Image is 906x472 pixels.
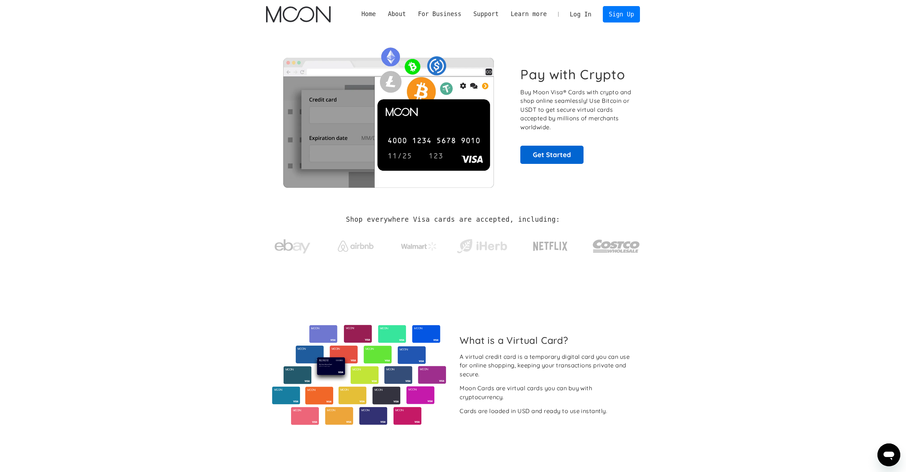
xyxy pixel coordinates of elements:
div: For Business [418,10,461,19]
img: Costco [592,233,640,260]
img: Virtual cards from Moon [271,325,447,425]
div: For Business [412,10,467,19]
iframe: Кнопка запуска окна обмена сообщениями [877,443,900,466]
a: Sign Up [603,6,640,22]
img: Netflix [532,237,568,255]
a: Log In [564,6,597,22]
div: A virtual credit card is a temporary digital card you can use for online shopping, keeping your t... [460,352,634,379]
h2: What is a Virtual Card? [460,335,634,346]
a: iHerb [455,230,509,259]
div: Learn more [511,10,547,19]
a: Get Started [520,146,584,164]
p: Buy Moon Visa® Cards with crypto and shop online seamlessly! Use Bitcoin or USDT to get secure vi... [520,88,632,132]
a: Airbnb [329,234,382,255]
h1: Pay with Crypto [520,66,625,82]
a: home [266,6,331,22]
a: Walmart [392,235,445,254]
img: iHerb [455,237,509,256]
a: ebay [266,228,319,261]
div: Moon Cards are virtual cards you can buy with cryptocurrency. [460,384,634,401]
div: Support [473,10,499,19]
h2: Shop everywhere Visa cards are accepted, including: [346,216,560,224]
img: ebay [275,235,310,258]
img: Walmart [401,242,437,251]
a: Costco [592,226,640,263]
a: Netflix [519,230,582,259]
div: Support [467,10,505,19]
img: Airbnb [338,241,374,252]
div: Cards are loaded in USD and ready to use instantly. [460,407,607,416]
div: About [382,10,412,19]
div: Learn more [505,10,553,19]
img: Moon Logo [266,6,331,22]
a: Home [355,10,382,19]
div: About [388,10,406,19]
img: Moon Cards let you spend your crypto anywhere Visa is accepted. [266,42,511,187]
